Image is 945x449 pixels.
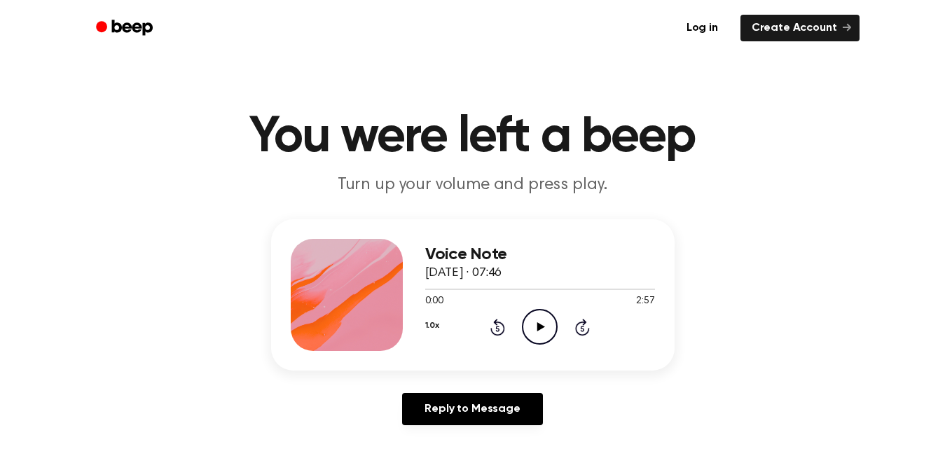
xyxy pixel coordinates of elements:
[740,15,860,41] a: Create Account
[114,112,832,163] h1: You were left a beep
[636,294,654,309] span: 2:57
[425,267,502,279] span: [DATE] · 07:46
[425,314,439,338] button: 1.0x
[86,15,165,42] a: Beep
[425,294,443,309] span: 0:00
[204,174,742,197] p: Turn up your volume and press play.
[425,245,655,264] h3: Voice Note
[402,393,542,425] a: Reply to Message
[672,12,732,44] a: Log in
